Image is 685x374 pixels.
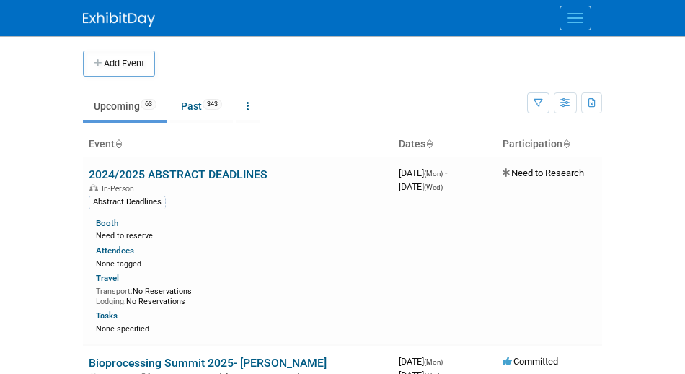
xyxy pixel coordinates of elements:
img: In-Person Event [89,184,98,191]
span: Need to Research [503,168,584,178]
span: 63 [141,99,156,110]
div: No Reservations No Reservations [96,284,387,306]
a: Attendees [96,245,134,256]
span: Committed [503,356,558,367]
a: Sort by Start Date [425,138,433,149]
a: Tasks [96,310,118,321]
span: (Mon) [424,170,443,178]
div: Need to reserve [96,228,387,241]
a: Sort by Event Name [115,138,122,149]
button: Add Event [83,51,155,77]
span: (Wed) [424,183,443,191]
img: ExhibitDay [83,12,155,27]
span: (Mon) [424,358,443,366]
span: - [445,168,447,178]
th: Participation [497,132,602,157]
span: Transport: [96,287,133,296]
a: 2024/2025 ABSTRACT DEADLINES [89,168,268,181]
span: - [445,356,447,367]
a: Past343 [170,92,233,120]
span: [DATE] [399,181,443,192]
span: In-Person [102,184,138,193]
a: Upcoming63 [83,92,167,120]
a: Booth [96,218,118,228]
a: Travel [96,273,119,283]
div: None tagged [96,256,398,269]
span: [DATE] [399,356,447,367]
span: [DATE] [399,168,447,178]
span: Lodging: [96,297,126,306]
th: Event [83,132,393,157]
button: Menu [560,6,591,30]
span: None specified [96,324,149,334]
span: 343 [203,99,222,110]
th: Dates [393,132,497,157]
a: Bioprocessing Summit 2025- [PERSON_NAME] [89,356,327,370]
a: Sort by Participation Type [562,138,570,149]
div: Abstract Deadlines [89,196,166,209]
